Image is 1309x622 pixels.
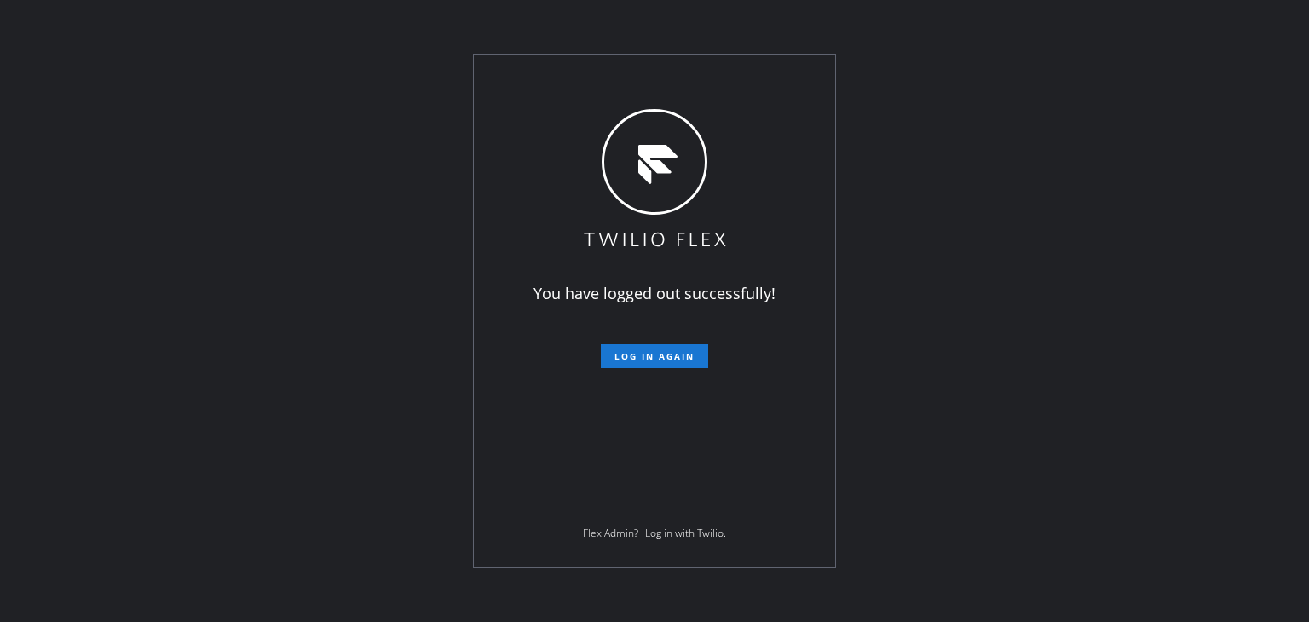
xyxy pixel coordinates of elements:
[645,526,726,540] a: Log in with Twilio.
[601,344,708,368] button: Log in again
[583,526,638,540] span: Flex Admin?
[533,283,776,303] span: You have logged out successfully!
[614,350,695,362] span: Log in again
